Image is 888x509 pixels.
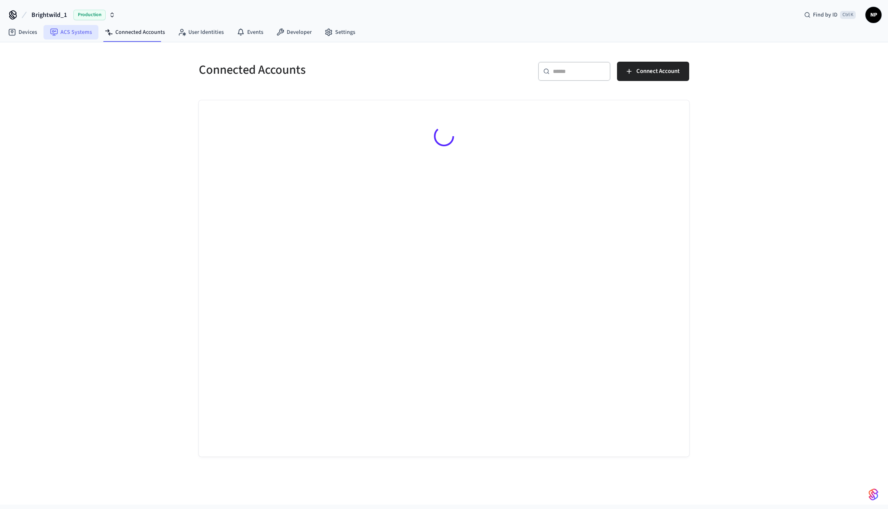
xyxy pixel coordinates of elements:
[171,25,230,39] a: User Identities
[869,488,878,501] img: SeamLogoGradient.69752ec5.svg
[2,25,44,39] a: Devices
[865,7,882,23] button: NP
[44,25,98,39] a: ACS Systems
[270,25,318,39] a: Developer
[617,62,689,81] button: Connect Account
[199,62,439,78] h5: Connected Accounts
[73,10,106,20] span: Production
[798,8,862,22] div: Find by IDCtrl K
[636,66,680,77] span: Connect Account
[813,11,838,19] span: Find by ID
[230,25,270,39] a: Events
[98,25,171,39] a: Connected Accounts
[866,8,881,22] span: NP
[31,10,67,20] span: Brightwild_1
[840,11,856,19] span: Ctrl K
[318,25,362,39] a: Settings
